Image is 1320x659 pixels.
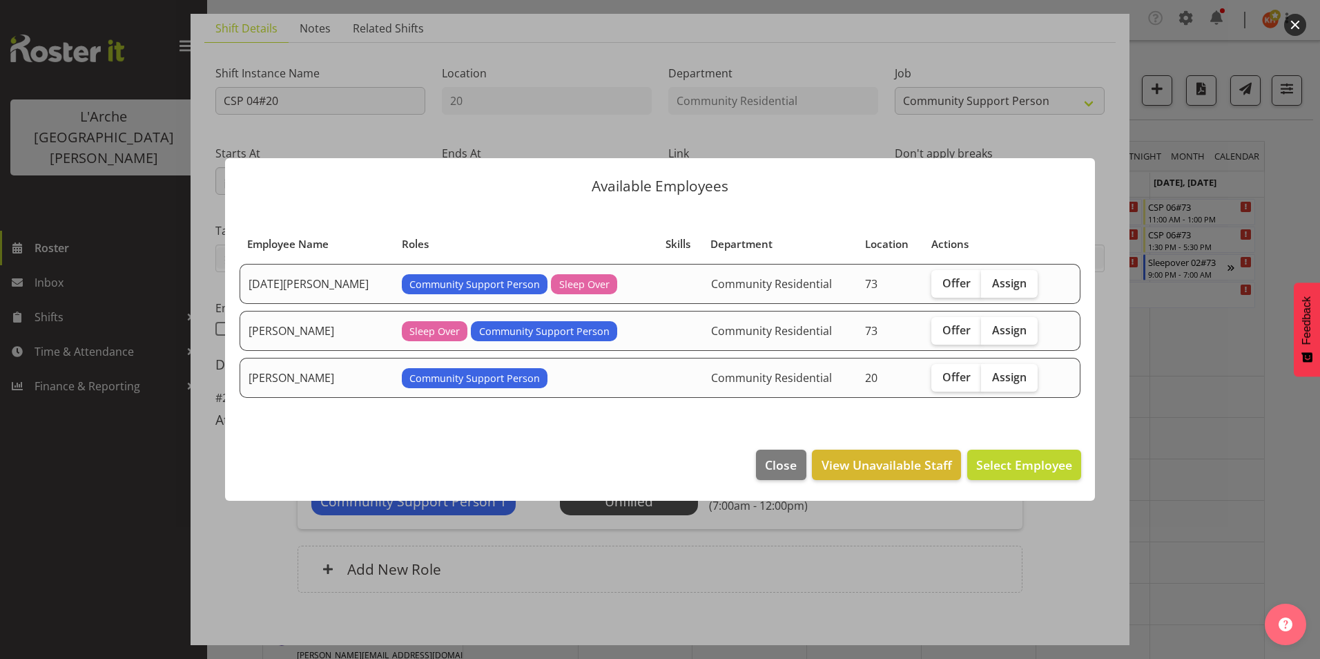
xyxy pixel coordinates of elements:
p: Available Employees [239,179,1081,193]
span: 73 [865,276,877,292]
button: Feedback - Show survey [1294,283,1320,376]
span: Assign [992,370,1027,384]
span: Assign [992,276,1027,290]
span: Community Support Person [409,277,540,292]
td: [DATE][PERSON_NAME] [240,264,394,304]
span: Select Employee [976,457,1072,473]
div: Employee Name [247,236,385,252]
button: Close [756,450,806,480]
span: Sleep Over [409,324,460,339]
div: Skills [666,236,695,252]
span: 20 [865,370,877,385]
span: Assign [992,323,1027,337]
span: Community Support Person [479,324,610,339]
span: Offer [942,323,971,337]
span: Offer [942,370,971,384]
div: Roles [402,236,650,252]
span: 73 [865,323,877,338]
span: Close [765,456,797,474]
span: Community Residential [711,276,832,292]
button: Select Employee [967,450,1081,480]
span: Community Support Person [409,371,540,386]
span: Community Residential [711,323,832,338]
span: Sleep Over [559,277,610,292]
div: Actions [931,236,1054,252]
div: Location [865,236,915,252]
span: Feedback [1301,296,1313,345]
span: Community Residential [711,370,832,385]
img: help-xxl-2.png [1279,618,1292,631]
td: [PERSON_NAME] [240,358,394,398]
span: Offer [942,276,971,290]
td: [PERSON_NAME] [240,311,394,351]
button: View Unavailable Staff [812,450,960,480]
div: Department [710,236,848,252]
span: View Unavailable Staff [822,456,952,474]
